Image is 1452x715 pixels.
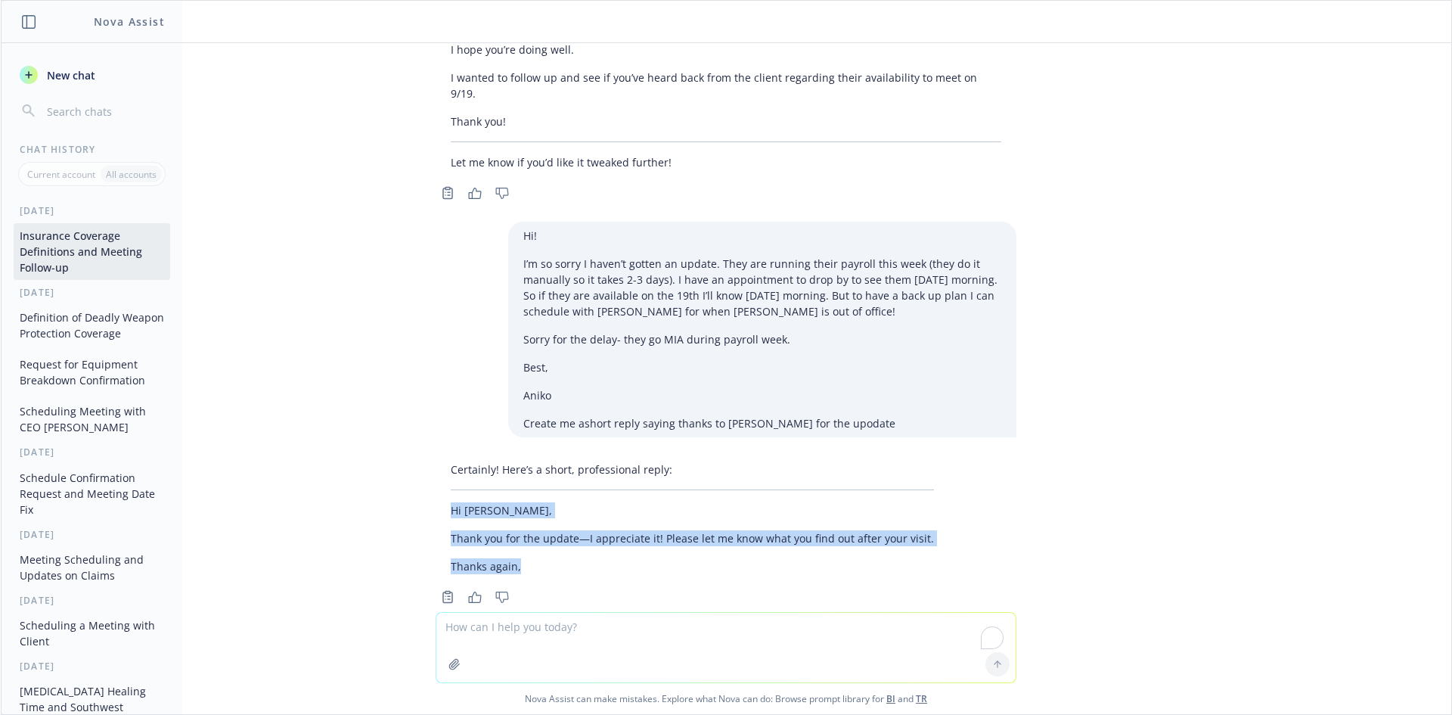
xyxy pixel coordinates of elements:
[451,530,934,546] p: Thank you for the update—I appreciate it! Please let me know what you find out after your visit.
[14,465,170,522] button: Schedule Confirmation Request and Meeting Date Fix
[2,594,182,607] div: [DATE]
[14,223,170,280] button: Insurance Coverage Definitions and Meeting Follow-up
[523,415,1001,431] p: Create me ashort reply saying thanks to [PERSON_NAME] for the upodate
[44,67,95,83] span: New chat
[14,547,170,588] button: Meeting Scheduling and Updates on Claims
[2,143,182,156] div: Chat History
[436,613,1016,682] textarea: To enrich screen reader interactions, please activate Accessibility in Grammarly extension settings
[14,305,170,346] button: Definition of Deadly Weapon Protection Coverage
[441,186,455,200] svg: Copy to clipboard
[2,286,182,299] div: [DATE]
[2,528,182,541] div: [DATE]
[14,399,170,440] button: Scheduling Meeting with CEO [PERSON_NAME]
[451,502,934,518] p: Hi [PERSON_NAME],
[14,613,170,654] button: Scheduling a Meeting with Client
[106,168,157,181] p: All accounts
[451,113,1001,129] p: Thank you!
[2,204,182,217] div: [DATE]
[14,352,170,393] button: Request for Equipment Breakdown Confirmation
[523,331,1001,347] p: Sorry for the delay- they go MIA during payroll week.
[490,586,514,608] button: Thumbs down
[14,61,170,89] button: New chat
[451,42,1001,58] p: I hope you’re doing well.
[916,692,927,705] a: TR
[490,182,514,204] button: Thumbs down
[523,359,1001,375] p: Best,
[2,660,182,673] div: [DATE]
[2,446,182,459] div: [DATE]
[451,558,934,574] p: Thanks again,
[523,256,1001,319] p: I’m so sorry I haven’t gotten an update. They are running their payroll this week (they do it man...
[451,154,1001,170] p: Let me know if you’d like it tweaked further!
[441,590,455,604] svg: Copy to clipboard
[886,692,895,705] a: BI
[44,101,164,122] input: Search chats
[7,683,1445,714] span: Nova Assist can make mistakes. Explore what Nova can do: Browse prompt library for and
[27,168,95,181] p: Current account
[451,462,934,477] p: Certainly! Here’s a short, professional reply:
[523,387,1001,403] p: Aniko
[94,14,165,30] h1: Nova Assist
[451,70,1001,101] p: I wanted to follow up and see if you’ve heard back from the client regarding their availability t...
[523,228,1001,244] p: Hi!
